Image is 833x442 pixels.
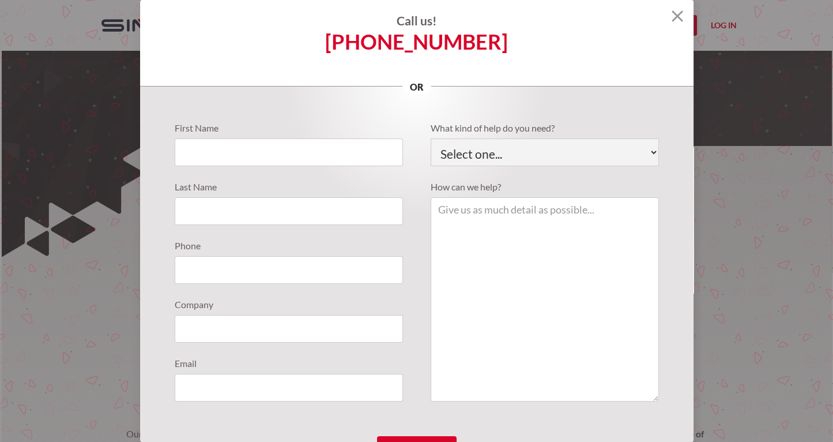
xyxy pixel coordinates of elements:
[175,239,403,253] label: Phone
[431,121,659,135] label: What kind of help do you need?
[140,14,693,28] h4: Call us!
[402,80,431,94] p: or
[175,357,403,370] label: Email
[175,121,403,135] label: First Name
[431,180,659,194] label: How can we help?
[175,180,403,194] label: Last Name
[175,298,403,312] label: Company
[325,35,508,48] a: [PHONE_NUMBER]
